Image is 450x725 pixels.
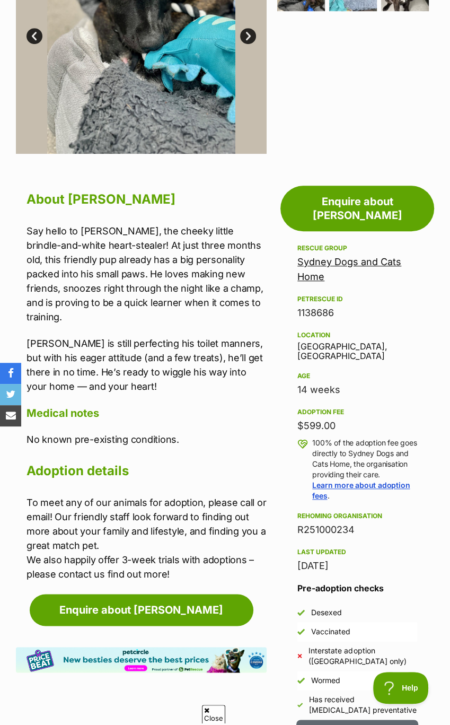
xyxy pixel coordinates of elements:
img: Yes [297,677,305,684]
div: Has received [MEDICAL_DATA] preventative [309,694,417,715]
span: Close [202,705,225,723]
img: Yes [297,702,303,707]
img: No [297,653,302,658]
div: [GEOGRAPHIC_DATA], [GEOGRAPHIC_DATA] [297,329,417,361]
div: Age [297,372,417,380]
h2: Adoption details [27,459,267,483]
div: Rescue group [297,244,417,252]
h2: About [PERSON_NAME] [27,188,267,211]
div: 14 weeks [297,382,417,397]
img: Pet Circle promo banner [16,647,267,673]
div: Interstate adoption ([GEOGRAPHIC_DATA] only) [308,645,417,667]
div: R251000234 [297,522,417,537]
a: Enquire about [PERSON_NAME] [280,186,434,231]
div: [DATE] [297,558,417,573]
p: [PERSON_NAME] is still perfecting his toilet manners, but with his eager attitude (and a few trea... [27,336,267,394]
p: No known pre-existing conditions. [27,432,267,447]
a: Prev [27,28,42,44]
p: To meet any of our animals for adoption, please call or email! Our friendly staff look forward to... [27,495,267,581]
img: Yes [297,628,305,635]
div: Desexed [311,607,342,618]
div: $599.00 [297,418,417,433]
a: Learn more about adoption fees [312,481,410,500]
iframe: Help Scout Beacon - Open [373,672,429,704]
div: Last updated [297,548,417,556]
div: Rehoming organisation [297,512,417,520]
div: Vaccinated [311,626,350,637]
p: 100% of the adoption fee goes directly to Sydney Dogs and Cats Home, the organisation providing t... [312,438,417,501]
a: Next [240,28,256,44]
p: Say hello to [PERSON_NAME], the cheeky little brindle-and-white heart-stealer! At just three mont... [27,224,267,324]
div: Wormed [311,675,340,686]
div: Adoption fee [297,408,417,416]
a: Sydney Dogs and Cats Home [297,256,401,282]
div: PetRescue ID [297,295,417,303]
h3: Pre-adoption checks [297,582,417,595]
a: Enquire about [PERSON_NAME] [30,594,253,626]
div: 1138686 [297,305,417,320]
img: Yes [297,609,305,616]
h4: Medical notes [27,406,267,420]
div: Location [297,331,417,339]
